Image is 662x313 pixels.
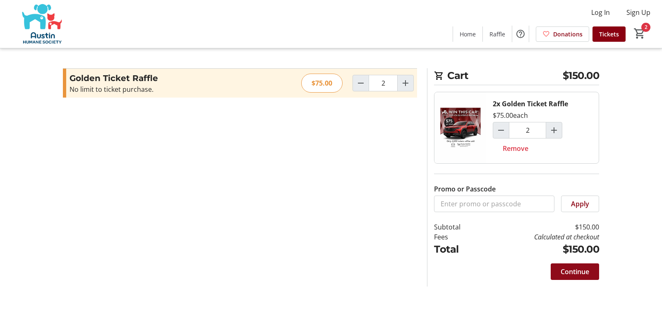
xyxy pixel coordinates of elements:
[482,222,599,232] td: $150.00
[632,26,647,41] button: Cart
[503,143,528,153] span: Remove
[434,92,486,163] img: Golden Ticket Raffle
[434,232,482,242] td: Fees
[536,26,589,42] a: Donations
[70,72,250,84] h3: Golden Ticket Raffle
[301,74,343,93] div: $75.00
[512,26,529,42] button: Help
[460,30,476,38] span: Home
[453,26,482,42] a: Home
[493,122,509,138] button: Decrement by one
[398,75,413,91] button: Increment by one
[585,6,616,19] button: Log In
[493,140,538,157] button: Remove
[434,222,482,232] td: Subtotal
[434,184,496,194] label: Promo or Passcode
[620,6,657,19] button: Sign Up
[434,196,554,212] input: Enter promo or passcode
[353,75,369,91] button: Decrement by one
[434,68,599,85] h2: Cart
[482,242,599,257] td: $150.00
[563,68,600,83] span: $150.00
[483,26,512,42] a: Raffle
[551,263,599,280] button: Continue
[599,30,619,38] span: Tickets
[553,30,583,38] span: Donations
[369,75,398,91] input: Golden Ticket Raffle Quantity
[482,232,599,242] td: Calculated at checkout
[546,122,562,138] button: Increment by one
[434,242,482,257] td: Total
[591,7,610,17] span: Log In
[509,122,546,139] input: Golden Ticket Raffle Quantity
[5,3,79,45] img: Austin Humane Society's Logo
[626,7,650,17] span: Sign Up
[561,267,589,277] span: Continue
[70,84,250,94] div: No limit to ticket purchase.
[493,99,568,109] div: 2x Golden Ticket Raffle
[592,26,626,42] a: Tickets
[493,110,528,120] div: $75.00 each
[571,199,589,209] span: Apply
[489,30,505,38] span: Raffle
[561,196,599,212] button: Apply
